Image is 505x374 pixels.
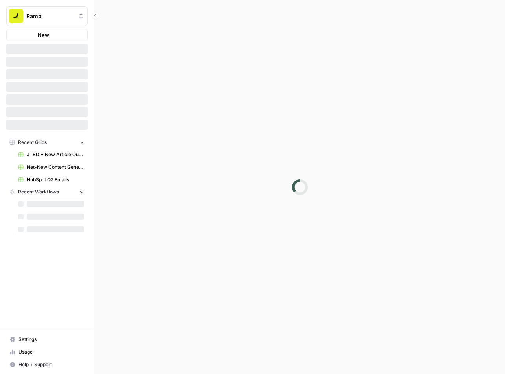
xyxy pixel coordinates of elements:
span: JTBD + New Article Output [27,151,84,158]
a: HubSpot Q2 Emails [15,173,88,186]
span: HubSpot Q2 Emails [27,176,84,183]
button: Help + Support [6,358,88,371]
span: Recent Workflows [18,188,59,195]
span: Net-New Content Generator - Grid Template [27,164,84,171]
span: Ramp [26,12,74,20]
span: Usage [18,348,84,356]
button: New [6,29,88,41]
a: JTBD + New Article Output [15,148,88,161]
a: Net-New Content Generator - Grid Template [15,161,88,173]
span: Settings [18,336,84,343]
a: Settings [6,333,88,346]
span: New [38,31,49,39]
img: Ramp Logo [9,9,23,23]
button: Recent Workflows [6,186,88,198]
button: Workspace: Ramp [6,6,88,26]
span: Help + Support [18,361,84,368]
a: Usage [6,346,88,358]
span: Recent Grids [18,139,47,146]
button: Recent Grids [6,136,88,148]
